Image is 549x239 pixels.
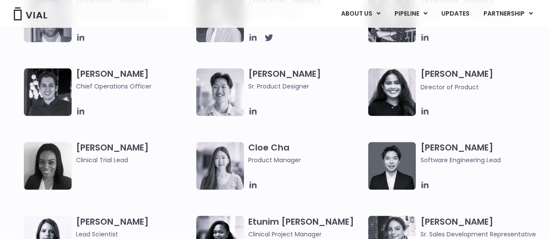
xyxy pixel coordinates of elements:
[13,7,48,20] img: Vial Logo
[76,216,192,239] h3: [PERSON_NAME]
[76,142,192,165] h3: [PERSON_NAME]
[248,82,364,91] span: Sr. Product Designer
[248,68,364,91] h3: [PERSON_NAME]
[420,229,536,239] span: Sr. Sales Development Representative
[420,155,536,165] span: Software Engineering Lead
[434,7,476,21] a: UPDATES
[24,68,72,116] img: Headshot of smiling man named Josh
[248,229,364,239] span: Clinical Project Manager
[420,142,536,165] h3: [PERSON_NAME]
[334,7,387,21] a: ABOUT USMenu Toggle
[196,142,244,190] img: Cloe
[248,142,364,165] h3: Cloe Cha
[248,216,364,239] h3: Etunim [PERSON_NAME]
[196,68,244,116] img: Brennan
[248,155,364,165] span: Product Manager
[420,68,536,92] h3: [PERSON_NAME]
[76,68,192,91] h3: [PERSON_NAME]
[76,155,192,165] span: Clinical Trial Lead
[388,7,434,21] a: PIPELINEMenu Toggle
[420,216,536,239] h3: [PERSON_NAME]
[368,68,416,116] img: Smiling woman named Dhruba
[420,83,478,92] span: Director of Product
[477,7,540,21] a: PARTNERSHIPMenu Toggle
[76,229,192,239] span: Lead Scientist
[24,142,72,190] img: A black and white photo of a woman smiling.
[76,82,192,91] span: Chief Operations Officer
